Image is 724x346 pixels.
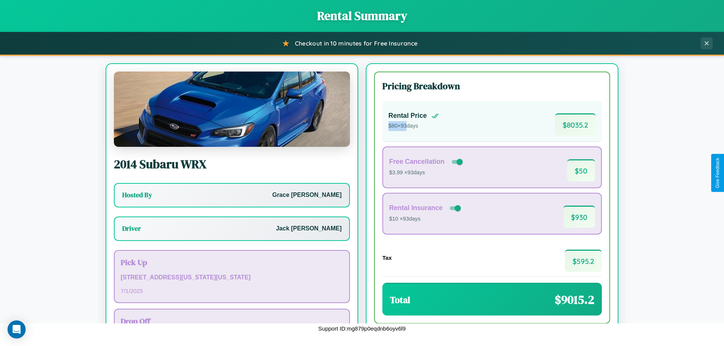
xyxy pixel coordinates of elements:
[8,320,26,338] div: Open Intercom Messenger
[121,257,343,268] h3: Pick Up
[555,113,596,136] span: $ 8035.2
[565,250,602,272] span: $ 595.2
[295,40,417,47] span: Checkout in 10 minutes for Free Insurance
[389,168,464,178] p: $3.99 × 93 days
[121,286,343,296] p: 7 / 1 / 2025
[121,272,343,283] p: [STREET_ADDRESS][US_STATE][US_STATE]
[382,255,392,261] h4: Tax
[276,223,342,234] p: Jack [PERSON_NAME]
[318,323,406,334] p: Support ID: mg879p0eqdnb6oyv6l9
[389,158,445,166] h4: Free Cancellation
[114,72,350,147] img: Subaru WRX
[390,294,410,306] h3: Total
[715,158,720,188] div: Give Feedback
[555,291,594,308] span: $ 9015.2
[121,316,343,326] h3: Drop Off
[389,214,462,224] p: $10 × 93 days
[122,191,152,200] h3: Hosted By
[388,121,439,131] p: $ 80 × 93 days
[122,224,141,233] h3: Driver
[388,112,427,120] h4: Rental Price
[8,8,716,24] h1: Rental Summary
[563,206,595,228] span: $ 930
[389,204,443,212] h4: Rental Insurance
[114,156,350,172] h2: 2014 Subaru WRX
[272,190,342,201] p: Grace [PERSON_NAME]
[567,159,595,181] span: $ 50
[382,80,602,92] h3: Pricing Breakdown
